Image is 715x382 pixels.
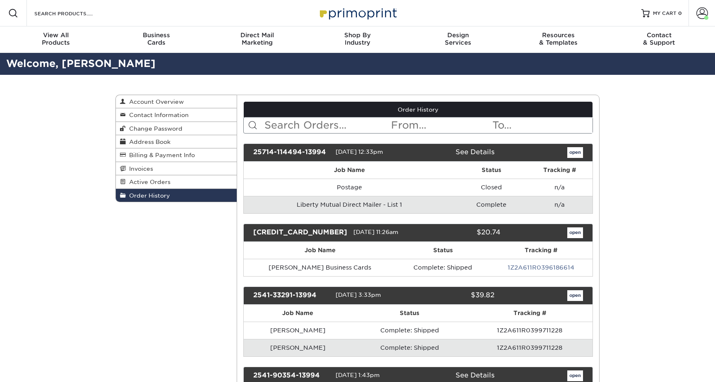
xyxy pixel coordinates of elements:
[456,196,527,213] td: Complete
[678,10,682,16] span: 0
[34,8,114,18] input: SEARCH PRODUCTS.....
[244,339,353,356] td: [PERSON_NAME]
[456,179,527,196] td: Closed
[508,31,609,46] div: & Templates
[116,162,237,175] a: Invoices
[424,227,506,238] div: $20.74
[456,148,494,156] a: See Details
[527,196,593,213] td: n/a
[247,290,336,301] div: 2541-33291-13994
[207,31,307,39] span: Direct Mail
[116,95,237,108] a: Account Overview
[126,98,184,105] span: Account Overview
[307,26,408,53] a: Shop ByIndustry
[207,26,307,53] a: Direct MailMarketing
[207,31,307,46] div: Marketing
[106,31,207,46] div: Cards
[609,31,709,39] span: Contact
[508,26,609,53] a: Resources& Templates
[567,370,583,381] a: open
[489,242,593,259] th: Tracking #
[244,242,397,259] th: Job Name
[307,31,408,39] span: Shop By
[408,31,508,39] span: Design
[116,122,237,135] a: Change Password
[244,259,397,276] td: [PERSON_NAME] Business Cards
[116,148,237,162] a: Billing & Payment Info
[126,192,170,199] span: Order History
[126,179,170,185] span: Active Orders
[126,138,170,145] span: Address Book
[527,179,593,196] td: n/a
[316,4,399,22] img: Primoprint
[6,31,106,39] span: View All
[247,370,336,381] div: 2541-90354-13994
[116,189,237,202] a: Order History
[336,148,383,155] span: [DATE] 12:33pm
[352,322,467,339] td: Complete: Shipped
[508,31,609,39] span: Resources
[126,112,189,118] span: Contact Information
[126,152,195,158] span: Billing & Payment Info
[244,102,593,117] a: Order History
[508,264,574,271] a: 1Z2A611R0396186614
[467,305,593,322] th: Tracking #
[412,290,500,301] div: $39.82
[307,31,408,46] div: Industry
[106,31,207,39] span: Business
[408,26,508,53] a: DesignServices
[6,31,106,46] div: Products
[467,339,593,356] td: 1Z2A611R0399711228
[244,305,353,322] th: Job Name
[456,371,494,379] a: See Details
[336,291,381,298] span: [DATE] 3:33pm
[527,162,593,179] th: Tracking #
[247,147,336,158] div: 25714-114494-13994
[6,26,106,53] a: View AllProducts
[244,179,456,196] td: Postage
[567,227,583,238] a: open
[247,227,353,238] div: [CREDIT_CARD_NUMBER]
[126,125,182,132] span: Change Password
[116,135,237,148] a: Address Book
[567,290,583,301] a: open
[336,372,380,378] span: [DATE] 1:43pm
[353,229,398,235] span: [DATE] 11:26am
[352,339,467,356] td: Complete: Shipped
[396,242,489,259] th: Status
[116,108,237,122] a: Contact Information
[264,117,391,133] input: Search Orders...
[492,117,593,133] input: To...
[609,31,709,46] div: & Support
[116,175,237,189] a: Active Orders
[408,31,508,46] div: Services
[609,26,709,53] a: Contact& Support
[126,165,153,172] span: Invoices
[467,322,593,339] td: 1Z2A611R0399711228
[567,147,583,158] a: open
[106,26,207,53] a: BusinessCards
[352,305,467,322] th: Status
[244,322,353,339] td: [PERSON_NAME]
[653,10,677,17] span: MY CART
[396,259,489,276] td: Complete: Shipped
[456,162,527,179] th: Status
[244,196,456,213] td: Liberty Mutual Direct Mailer - List 1
[244,162,456,179] th: Job Name
[390,117,491,133] input: From...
